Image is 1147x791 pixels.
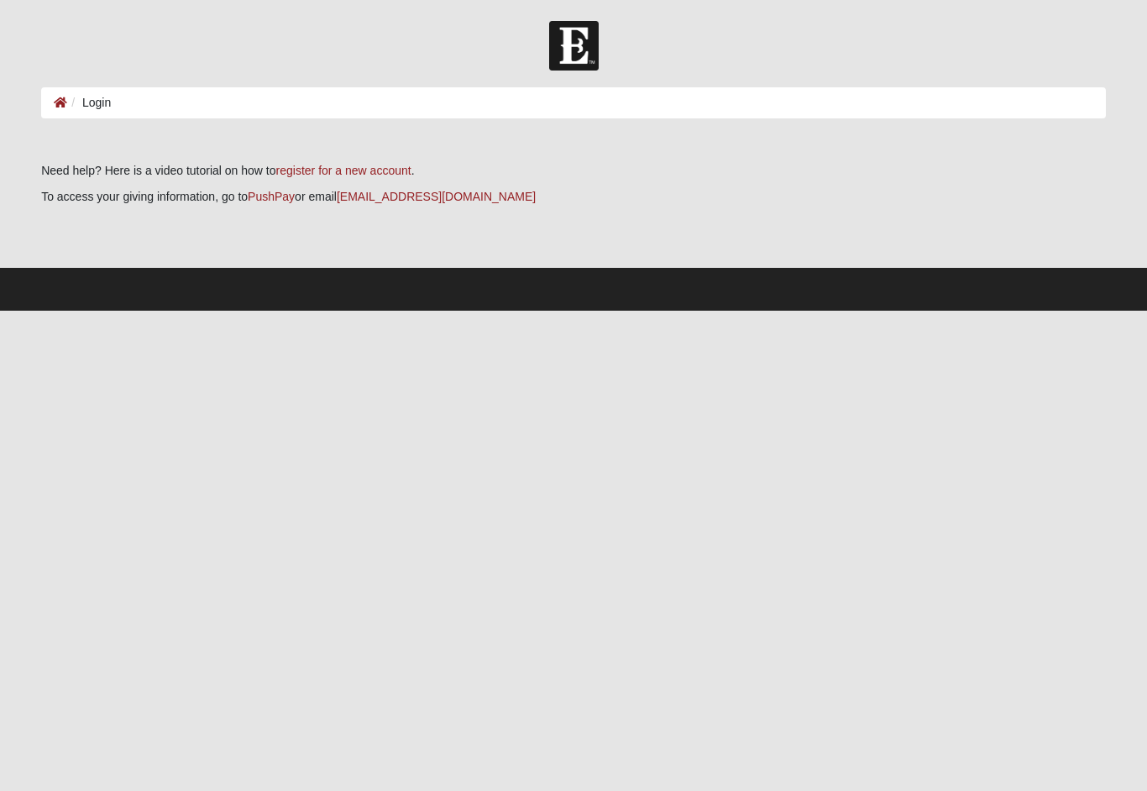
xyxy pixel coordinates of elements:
li: Login [67,94,111,112]
img: Church of Eleven22 Logo [549,21,599,71]
a: [EMAIL_ADDRESS][DOMAIN_NAME] [337,190,536,203]
a: PushPay [248,190,295,203]
a: register for a new account [276,164,411,177]
p: To access your giving information, go to or email [41,188,1106,206]
p: Need help? Here is a video tutorial on how to . [41,162,1106,180]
